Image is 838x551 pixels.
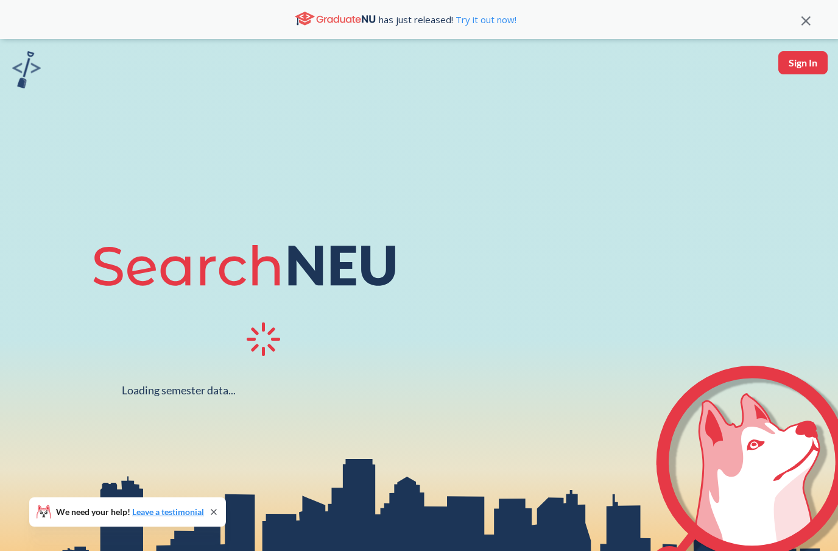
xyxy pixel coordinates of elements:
a: sandbox logo [12,51,41,92]
img: sandbox logo [12,51,41,88]
div: Loading semester data... [122,383,236,397]
button: Sign In [778,51,828,74]
a: Try it out now! [453,13,516,26]
span: We need your help! [56,508,204,516]
a: Leave a testimonial [132,507,204,517]
span: has just released! [379,13,516,26]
